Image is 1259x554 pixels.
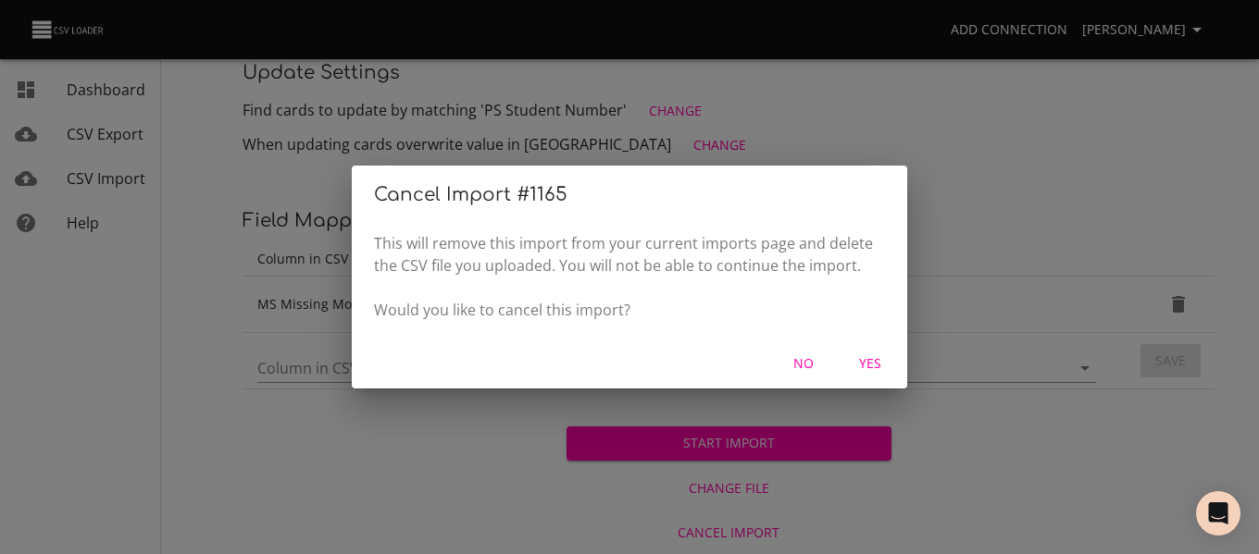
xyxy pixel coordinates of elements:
p: This will remove this import from your current imports page and delete the CSV file you uploaded.... [374,232,885,321]
h2: Cancel Import # 1165 [374,180,885,210]
div: Open Intercom Messenger [1196,491,1240,536]
button: No [774,347,833,381]
span: No [781,352,826,375]
button: Yes [841,347,900,381]
span: Yes [848,352,892,375]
